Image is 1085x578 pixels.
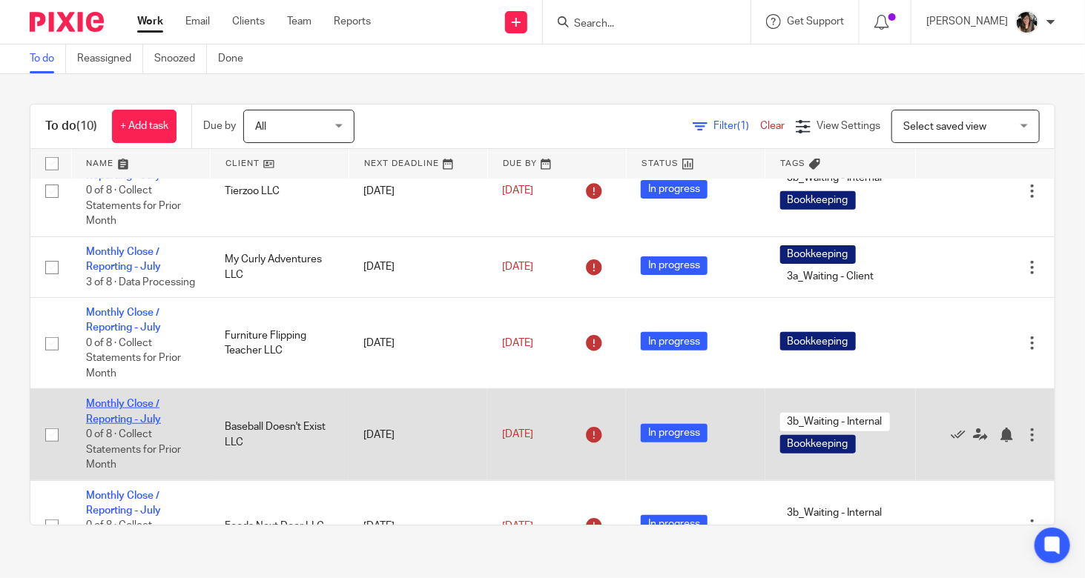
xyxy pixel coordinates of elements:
h1: To do [45,119,97,134]
td: [DATE] [349,389,487,480]
span: Filter [713,121,760,131]
td: Baseball Doesn't Exist LLC [210,389,349,480]
a: Reassigned [77,44,143,73]
span: In progress [641,515,708,534]
a: Mark as done [951,427,973,442]
a: Snoozed [154,44,207,73]
a: Clients [232,14,265,29]
a: Monthly Close / Reporting - July [86,491,161,516]
span: Get Support [787,16,844,27]
span: Bookkeeping [780,191,856,210]
span: (10) [76,120,97,132]
a: Work [137,14,163,29]
p: Due by [203,119,236,133]
a: Done [218,44,254,73]
td: [DATE] [349,236,487,297]
span: 0 of 8 · Collect Statements for Prior Month [86,338,181,379]
span: [DATE] [502,338,533,348]
span: In progress [641,424,708,442]
span: (1) [737,121,749,131]
span: 3 of 8 · Data Processing [86,277,195,288]
a: Monthly Close / Reporting - July [86,308,161,333]
td: [DATE] [349,298,487,389]
span: [DATE] [502,521,533,531]
a: Reports [334,14,371,29]
a: + Add task [112,110,177,143]
span: Bookkeeping [780,332,856,351]
span: 0 of 8 · Collect Statements for Prior Month [86,185,181,226]
span: 3b_Waiting - Internal [780,504,890,522]
td: [DATE] [349,145,487,236]
span: [DATE] [502,429,533,439]
span: 3b_Waiting - Internal [780,413,890,431]
a: Email [185,14,210,29]
span: All [255,122,266,132]
span: 0 of 8 · Collect Statements for Prior Month [86,429,181,470]
img: Pixie [30,12,104,32]
span: View Settings [817,121,880,131]
a: Clear [760,121,785,131]
span: [DATE] [502,186,533,196]
span: In progress [641,256,708,275]
td: [DATE] [349,480,487,571]
span: [DATE] [502,262,533,272]
td: My Curly Adventures LLC [210,236,349,297]
span: In progress [641,180,708,199]
a: To do [30,44,66,73]
span: 0 of 8 · Collect Statements for Prior Month [86,521,181,562]
span: In progress [641,332,708,351]
a: Monthly Close / Reporting - July [86,247,161,272]
span: Select saved view [903,122,986,132]
span: Bookkeeping [780,435,856,454]
p: [PERSON_NAME] [926,14,1008,29]
input: Search [573,18,706,31]
td: Furniture Flipping Teacher LLC [210,298,349,389]
span: Bookkeeping [780,245,856,264]
a: Monthly Close / Reporting - July [86,156,161,181]
a: Monthly Close / Reporting - July [86,399,161,424]
td: Tierzoo LLC [210,145,349,236]
a: Team [287,14,311,29]
td: Foods Next Door LLC [210,480,349,571]
span: 3a_Waiting - Client [780,268,882,286]
span: Tags [780,159,805,167]
img: IMG_2906.JPEG [1015,10,1039,34]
